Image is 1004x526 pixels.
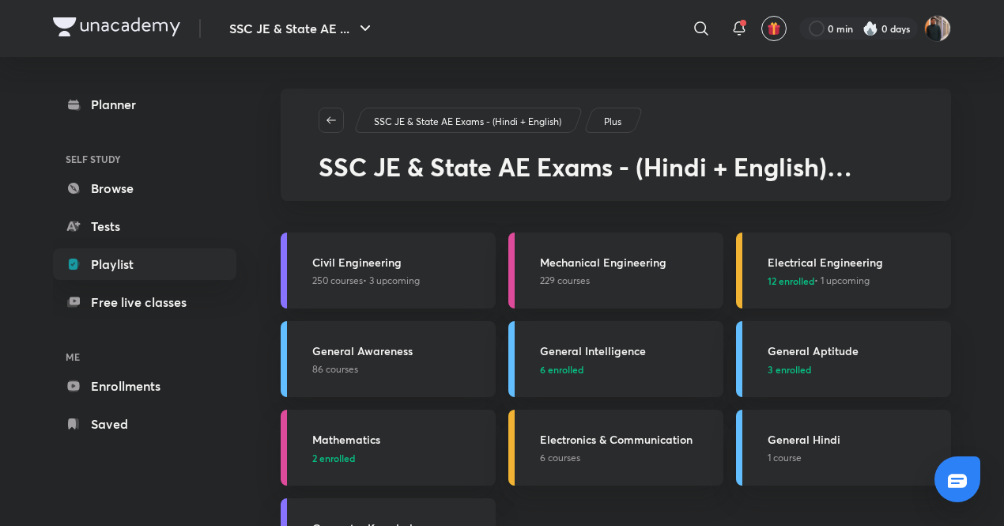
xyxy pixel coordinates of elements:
a: Mathematics2 enrolled [281,410,496,486]
a: Saved [53,408,236,440]
a: Electrical Engineering12 enrolled• 1 upcoming [736,233,951,308]
img: Company Logo [53,17,180,36]
a: Electronics & Communication6 courses [508,410,723,486]
h3: Civil Engineering [312,254,486,271]
a: Company Logo [53,17,180,40]
span: 86 courses [312,362,358,377]
h6: SELF STUDY [53,146,236,172]
span: 6 enrolled [540,362,583,377]
a: SSC JE & State AE Exams - (Hindi + English) [372,115,564,129]
a: General Hindi1 course [736,410,951,486]
span: • 1 upcoming [768,274,870,288]
span: 1 course [768,451,802,465]
button: avatar [761,16,787,41]
h3: General Intelligence [540,342,714,359]
h3: General Hindi [768,431,942,448]
h3: General Aptitude [768,342,942,359]
span: 229 courses [540,274,590,288]
a: General Aptitude3 enrolled [736,321,951,397]
p: Plus [604,115,621,129]
h3: Electronics & Communication [540,431,714,448]
img: avatar [767,21,781,36]
a: Civil Engineering250 courses• 3 upcoming [281,233,496,308]
a: Mechanical Engineering229 courses [508,233,723,308]
span: 3 enrolled [768,362,811,377]
h3: Electrical Engineering [768,254,942,271]
h3: Mechanical Engineering [540,254,714,271]
a: Plus [602,115,625,129]
a: General Awareness86 courses [281,321,496,397]
a: Planner [53,89,236,120]
h3: Mathematics [312,431,486,448]
img: Anish kumar [924,15,951,42]
p: SSC JE & State AE Exams - (Hindi + English) [374,115,561,129]
a: Playlist [53,248,236,280]
h3: General Awareness [312,342,486,359]
a: Enrollments [53,370,236,402]
h6: ME [53,343,236,370]
span: SSC JE & State AE Exams - (Hindi + English) Playlist [319,149,852,214]
a: General Intelligence6 enrolled [508,321,723,397]
a: Free live classes [53,286,236,318]
img: streak [862,21,878,36]
a: Tests [53,210,236,242]
button: SSC JE & State AE ... [220,13,384,44]
span: 250 courses • 3 upcoming [312,274,420,288]
span: 12 enrolled [768,274,814,288]
a: Browse [53,172,236,204]
span: 2 enrolled [312,451,355,465]
span: 6 courses [540,451,580,465]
